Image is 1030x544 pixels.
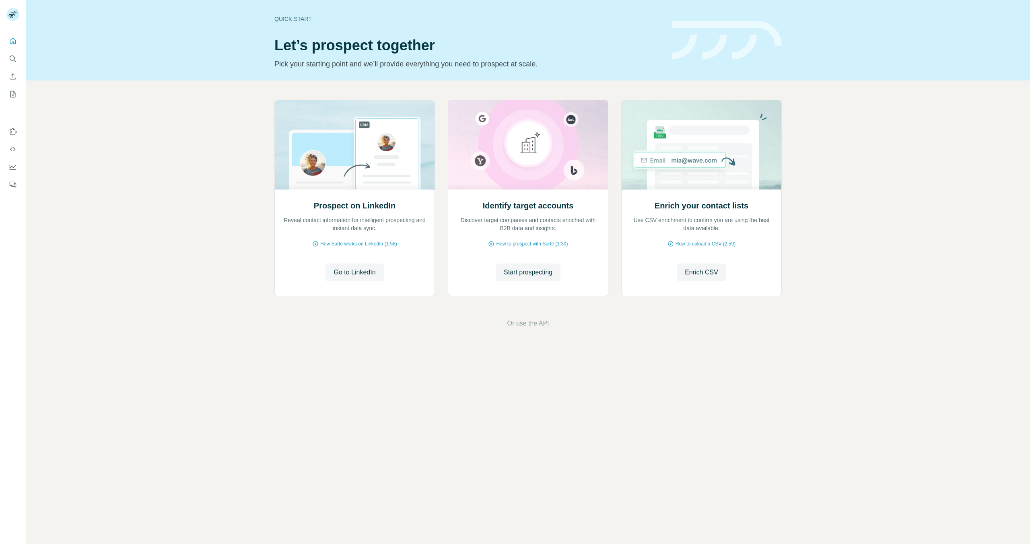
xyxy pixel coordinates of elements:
button: Go to LinkedIn [325,264,383,281]
div: Quick start [274,15,662,23]
h2: Enrich your contact lists [655,200,748,211]
button: Use Surfe API [6,142,19,157]
button: Feedback [6,177,19,192]
img: Prospect on LinkedIn [274,100,435,190]
button: Enrich CSV [677,264,726,281]
span: Start prospecting [504,268,552,277]
img: banner [672,21,782,60]
h1: Let’s prospect together [274,37,662,54]
button: Enrich CSV [6,69,19,84]
p: Use CSV enrichment to confirm you are using the best data available. [630,216,773,232]
img: Identify target accounts [448,100,608,190]
span: How to prospect with Surfe (1:30) [496,240,568,247]
img: Enrich your contact lists [621,100,782,190]
button: Search [6,52,19,66]
button: Use Surfe on LinkedIn [6,124,19,139]
p: Reveal contact information for intelligent prospecting and instant data sync. [283,216,426,232]
p: Discover target companies and contacts enriched with B2B data and insights. [456,216,600,232]
h2: Prospect on LinkedIn [314,200,396,211]
button: Or use the API [507,319,549,328]
span: Enrich CSV [685,268,718,277]
span: Go to LinkedIn [334,268,375,277]
button: My lists [6,87,19,101]
h2: Identify target accounts [483,200,574,211]
span: How to upload a CSV (2:59) [676,240,735,247]
span: How Surfe works on LinkedIn (1:58) [320,240,397,247]
button: Start prospecting [496,264,560,281]
button: Quick start [6,34,19,48]
p: Pick your starting point and we’ll provide everything you need to prospect at scale. [274,58,662,70]
button: Dashboard [6,160,19,174]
